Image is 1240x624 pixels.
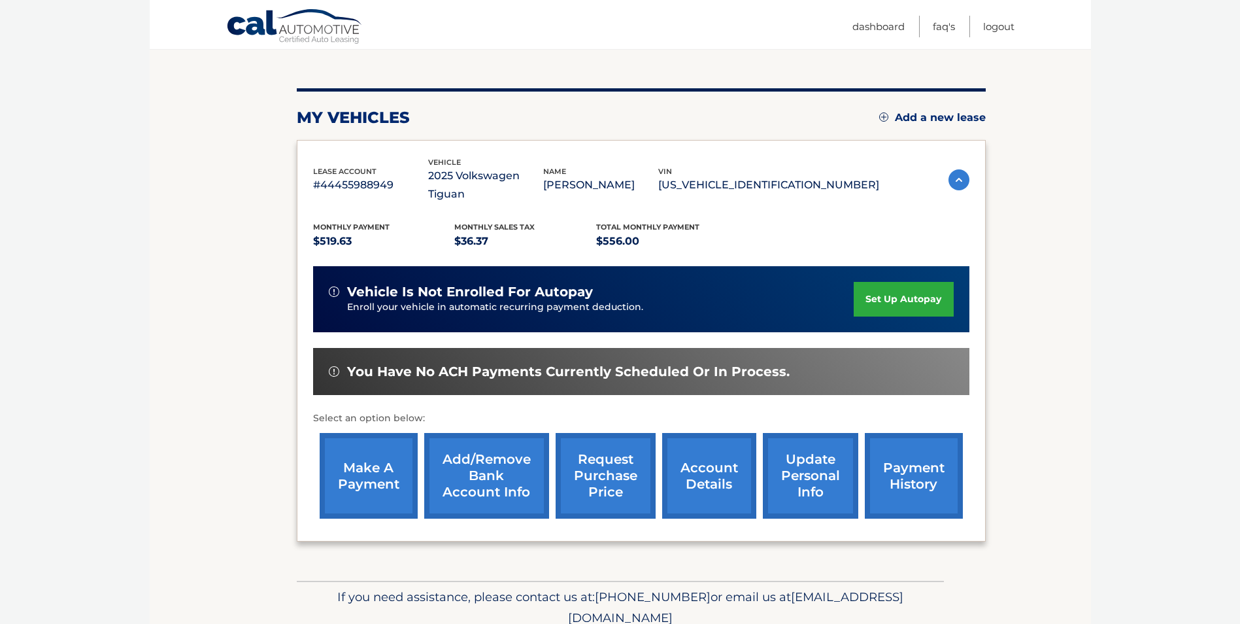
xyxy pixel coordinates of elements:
[428,158,461,167] span: vehicle
[543,167,566,176] span: name
[347,300,854,315] p: Enroll your vehicle in automatic recurring payment deduction.
[879,113,888,122] img: add.svg
[596,232,738,251] p: $556.00
[313,167,377,176] span: lease account
[424,433,549,519] a: Add/Remove bank account info
[763,433,858,519] a: update personal info
[226,9,363,46] a: Cal Automotive
[297,108,410,128] h2: my vehicles
[313,222,390,232] span: Monthly Payment
[983,16,1014,37] a: Logout
[454,232,596,251] p: $36.37
[329,366,339,377] img: alert-white.svg
[347,364,790,380] span: You have no ACH payments currently scheduled or in process.
[313,232,455,251] p: $519.63
[662,433,756,519] a: account details
[313,411,969,426] p: Select an option below:
[313,176,428,194] p: #44455988949
[658,176,879,194] p: [US_VEHICLE_IDENTIFICATION_NUMBER]
[320,433,418,519] a: make a payment
[543,176,658,194] p: [PERSON_NAME]
[854,282,953,317] a: set up autopay
[879,111,986,124] a: Add a new lease
[658,167,672,176] span: vin
[933,16,955,37] a: FAQ's
[428,167,543,203] p: 2025 Volkswagen Tiguan
[596,222,699,232] span: Total Monthly Payment
[948,169,969,190] img: accordion-active.svg
[865,433,963,519] a: payment history
[595,589,711,604] span: [PHONE_NUMBER]
[454,222,535,232] span: Monthly sales Tax
[556,433,656,519] a: request purchase price
[347,284,593,300] span: vehicle is not enrolled for autopay
[852,16,905,37] a: Dashboard
[329,286,339,297] img: alert-white.svg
